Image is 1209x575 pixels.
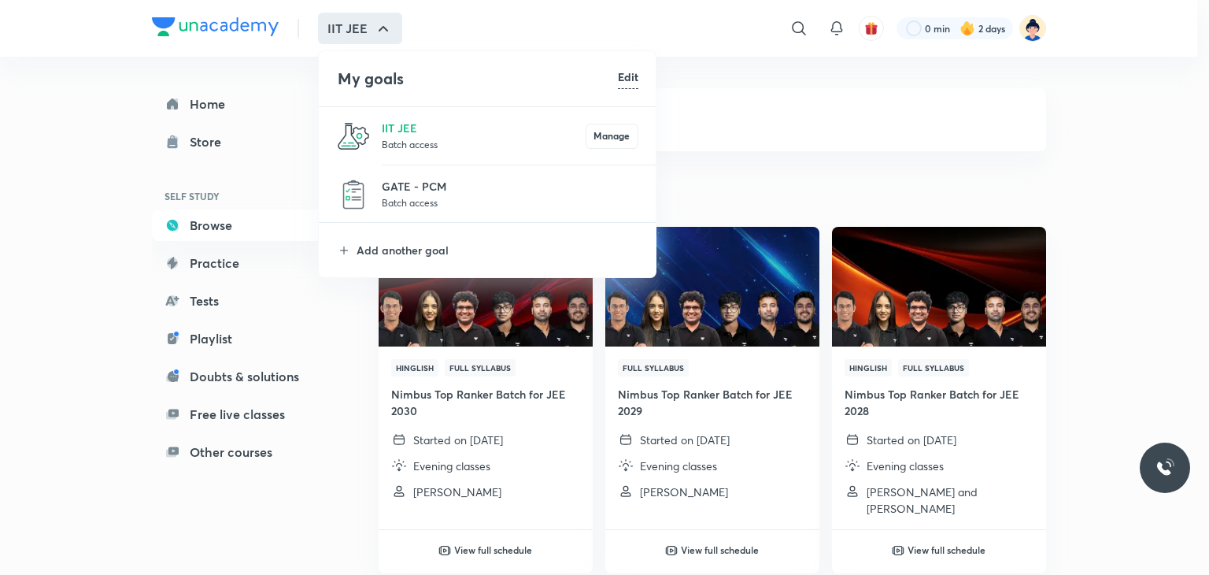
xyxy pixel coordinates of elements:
[338,67,618,91] h4: My goals
[357,242,638,258] p: Add another goal
[586,124,638,149] button: Manage
[338,179,369,210] img: GATE - PCM
[338,121,369,152] img: IIT JEE
[618,69,638,85] h6: Edit
[382,178,638,195] p: GATE - PCM
[382,195,638,210] p: Batch access
[382,136,586,152] p: Batch access
[382,120,586,136] p: IIT JEE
